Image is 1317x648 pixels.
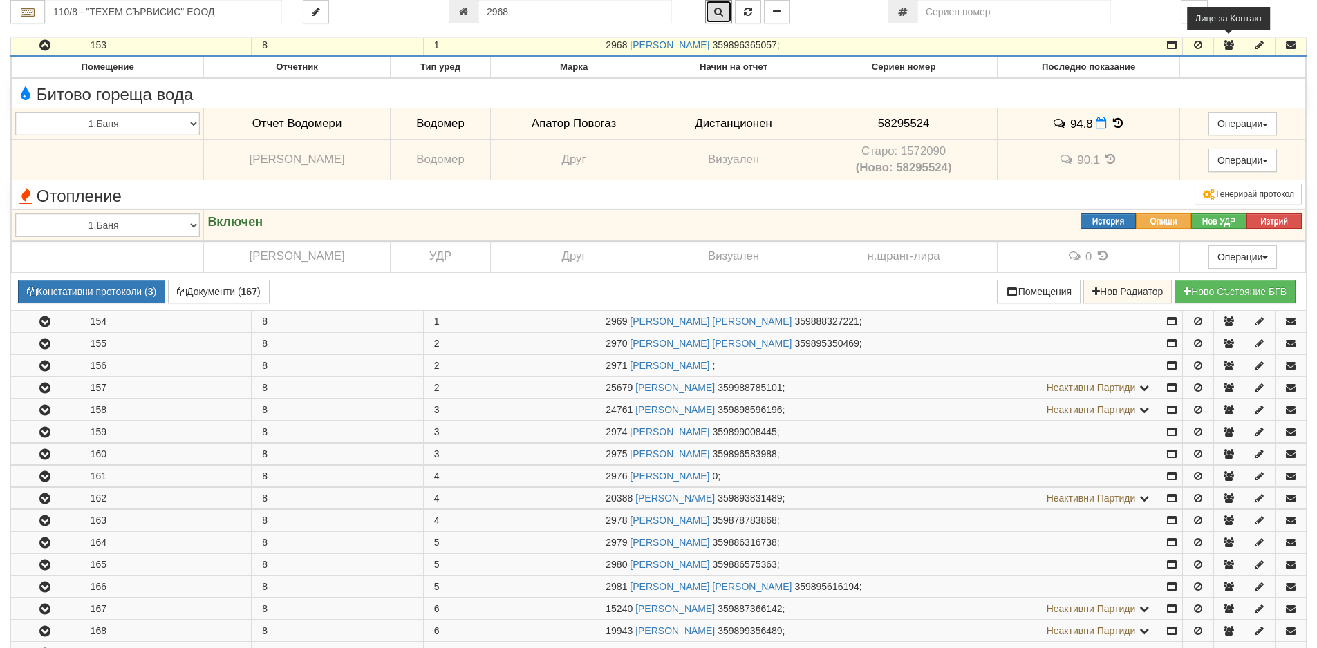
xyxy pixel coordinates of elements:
[635,625,715,636] a: [PERSON_NAME]
[1246,213,1302,229] button: Изтрий
[712,426,776,437] span: 359899008445
[1096,117,1107,129] i: Нов Отчет към 29/09/2025
[1077,153,1100,166] span: 90.1
[1136,213,1191,229] button: Опиши
[606,426,627,437] span: Партида №
[80,509,252,531] td: 163
[595,399,1161,420] td: ;
[252,354,424,376] td: 8
[390,57,491,78] th: Тип уред
[595,421,1161,442] td: ;
[1191,213,1246,229] button: Нов УДР
[712,559,776,570] span: 359886575363
[491,240,657,272] td: Друг
[1052,117,1070,130] span: История на забележките
[630,559,709,570] a: [PERSON_NAME]
[80,465,252,486] td: 161
[1083,280,1172,303] button: Нов Радиатор
[606,39,627,50] span: Партида №
[252,310,424,332] td: 8
[1095,249,1110,263] span: История на показанията
[80,553,252,575] td: 165
[606,382,633,393] span: Партида №
[252,421,424,442] td: 8
[630,581,792,592] a: [PERSON_NAME] [PERSON_NAME]
[252,377,424,398] td: 8
[718,493,782,504] span: 359893831489
[1047,603,1136,614] span: Неактивни Партиди
[630,470,709,482] a: [PERSON_NAME]
[595,310,1161,332] td: ;
[250,153,345,166] span: [PERSON_NAME]
[1208,149,1278,172] button: Операции
[606,316,627,327] span: Партида №
[15,86,193,104] span: Битово гореща вода
[434,559,440,570] span: 5
[606,448,627,459] span: Партида №
[80,443,252,464] td: 160
[434,39,440,50] span: 1
[252,465,424,486] td: 8
[606,338,627,349] span: Партида №
[434,316,440,327] span: 1
[718,625,782,636] span: 359899356489
[606,581,627,592] span: Партида №
[718,603,782,614] span: 359887366142
[810,140,998,180] td: Устройство със сериен номер 1572090 беше подменено от устройство със сериен номер 58295524
[390,108,491,140] td: Водомер
[434,493,440,504] span: 4
[595,443,1161,464] td: ;
[80,310,252,332] td: 154
[1085,249,1092,263] span: 0
[80,575,252,597] td: 166
[712,537,776,548] span: 359886316738
[80,399,252,420] td: 158
[712,39,776,50] span: 359896365057
[1103,153,1119,166] span: История на показанията
[712,448,776,459] span: 359896583988
[635,404,715,415] a: [PERSON_NAME]
[491,140,657,180] td: Друг
[630,537,709,548] a: [PERSON_NAME]
[1081,213,1136,229] button: История
[12,57,204,78] th: Помещение
[252,35,424,57] td: 8
[15,187,122,205] span: Отопление
[606,625,633,636] span: Партида №
[1070,117,1093,130] span: 94.8
[80,421,252,442] td: 159
[595,531,1161,553] td: ;
[712,470,718,482] span: 0
[595,553,1161,575] td: ;
[1047,382,1136,393] span: Неактивни Партиди
[595,377,1161,398] td: ;
[241,286,257,297] b: 167
[630,448,709,459] a: [PERSON_NAME]
[80,332,252,354] td: 155
[252,598,424,619] td: 8
[1175,280,1296,303] button: Новo Състояние БГВ
[794,338,859,349] span: 359895350469
[810,240,998,272] td: н.щранг-лира
[390,140,491,180] td: Водомер
[80,531,252,553] td: 164
[1208,112,1278,135] button: Операции
[630,360,709,371] a: [PERSON_NAME]
[1195,184,1302,204] button: Генерирай протокол
[204,57,390,78] th: Отчетник
[250,249,345,263] span: [PERSON_NAME]
[997,280,1081,303] button: Помещения
[606,404,633,415] span: Партида №
[878,117,930,130] span: 58295524
[856,161,952,174] b: (Ново: 58295524)
[434,537,440,548] span: 5
[252,509,424,531] td: 8
[80,598,252,619] td: 167
[252,487,424,508] td: 8
[434,581,440,592] span: 5
[794,316,859,327] span: 359888327221
[595,487,1161,508] td: ;
[252,117,342,130] span: Отчет Водомери
[434,426,440,437] span: 3
[434,448,440,459] span: 3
